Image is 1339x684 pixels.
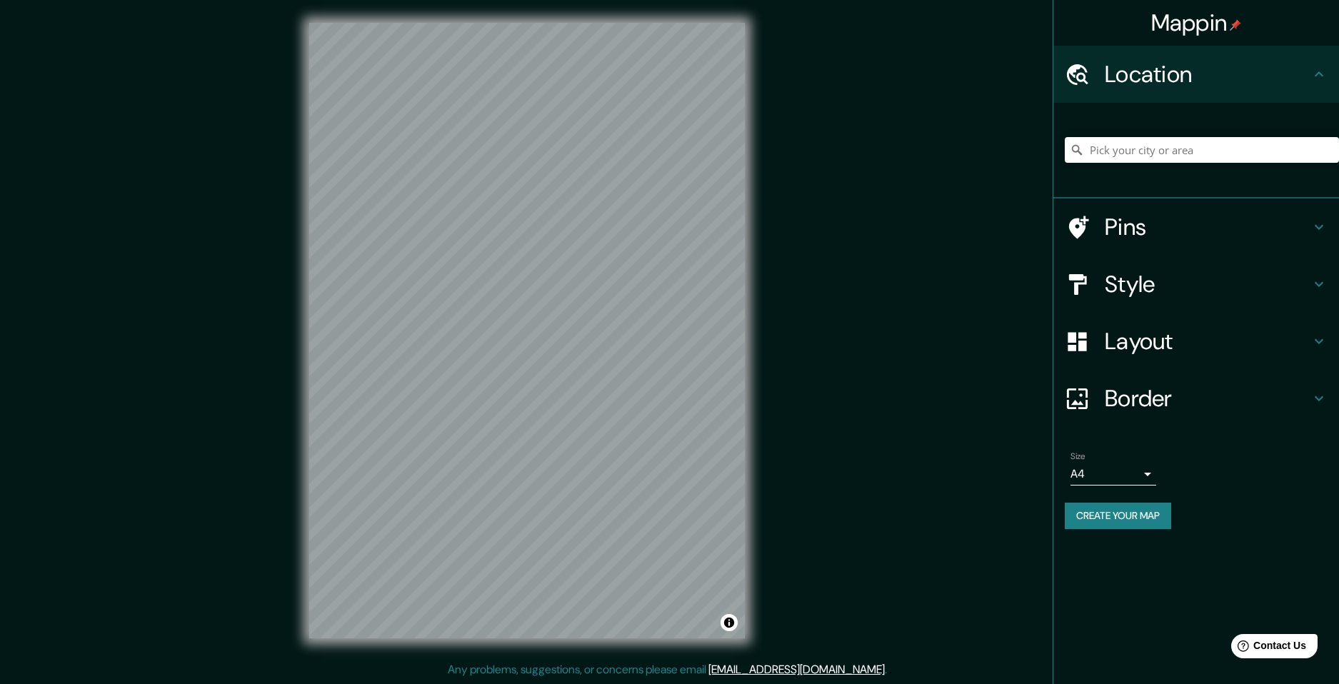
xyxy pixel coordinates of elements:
[1105,213,1310,241] h4: Pins
[1053,198,1339,256] div: Pins
[1070,451,1085,463] label: Size
[1065,503,1171,529] button: Create your map
[1230,19,1241,31] img: pin-icon.png
[889,661,892,678] div: .
[721,614,738,631] button: Toggle attribution
[1053,313,1339,370] div: Layout
[1151,9,1242,37] h4: Mappin
[887,661,889,678] div: .
[448,661,887,678] p: Any problems, suggestions, or concerns please email .
[1053,370,1339,427] div: Border
[1065,137,1339,163] input: Pick your city or area
[1053,46,1339,103] div: Location
[1053,256,1339,313] div: Style
[1212,628,1323,668] iframe: Help widget launcher
[708,662,885,677] a: [EMAIL_ADDRESS][DOMAIN_NAME]
[1070,463,1156,486] div: A4
[1105,384,1310,413] h4: Border
[1105,60,1310,89] h4: Location
[1105,327,1310,356] h4: Layout
[309,23,745,638] canvas: Map
[1105,270,1310,298] h4: Style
